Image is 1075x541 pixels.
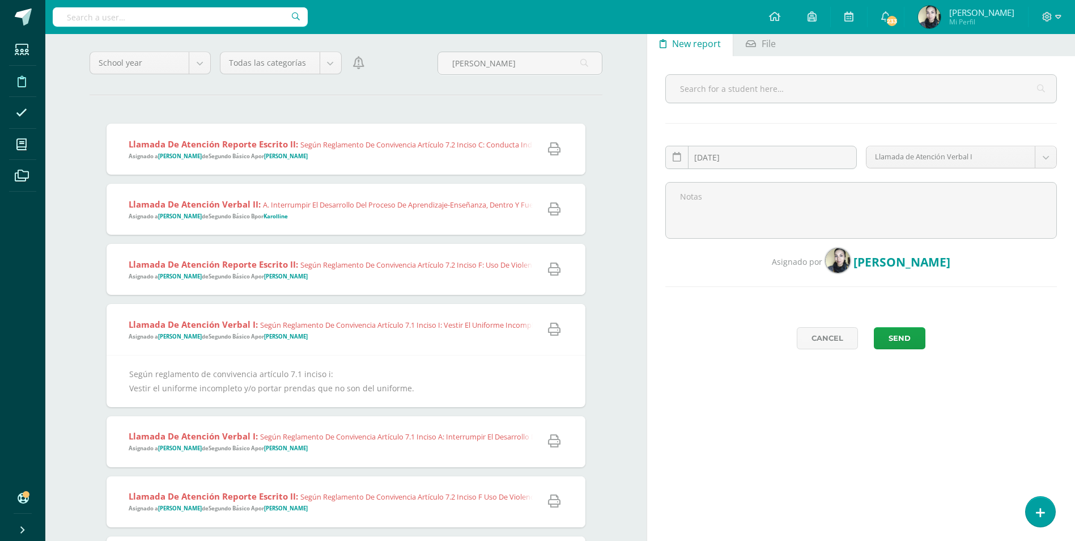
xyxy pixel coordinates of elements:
[300,260,775,270] span: Según reglamento de convivencia artículo 7.2 inciso f: Uso de violencia física y/o verbal contra ...
[129,445,308,452] span: Asignado a de por
[866,146,1056,168] a: Llamada de Atención Verbal I
[264,445,308,452] strong: [PERSON_NAME]
[825,248,851,273] img: 464bce3dffee38d2bb2667354865907a.png
[158,213,202,220] strong: [PERSON_NAME]
[666,146,856,168] input: Fecha de ocurrencia
[672,30,721,57] span: New report
[264,153,308,160] strong: [PERSON_NAME]
[264,273,308,280] strong: [PERSON_NAME]
[158,445,202,452] strong: [PERSON_NAME]
[797,327,858,349] a: Cancel
[209,273,255,280] strong: Segundo Básico A
[264,213,288,220] strong: Karolline
[264,505,308,512] strong: [PERSON_NAME]
[158,333,202,340] strong: [PERSON_NAME]
[129,213,288,220] span: Asignado a de por
[260,432,830,442] span: Según reglamento de convivencia artículo 7.1 inciso A: Interrumpir el desarrollo del proceso de e...
[129,491,298,502] strong: Llamada de Atención Reporte Escrito II:
[129,505,308,512] span: Asignado a de por
[129,273,308,280] span: Asignado a de por
[99,52,180,74] span: School year
[300,492,773,502] span: Según reglamento de convivencia artículo 7.2 inciso f Uso de violencia física y/o verbal contra a...
[263,200,657,210] span: a. Interrumpir el desarrollo del proceso de aprendizaje-enseñanza, dentro y fuera del aula y/o de...
[229,52,311,74] span: Todas las categorías
[666,75,1056,103] input: Search for a student here…
[90,52,210,74] a: School year
[918,6,941,28] img: 464bce3dffee38d2bb2667354865907a.png
[209,333,255,340] strong: Segundo Básico A
[853,254,950,270] span: [PERSON_NAME]
[949,7,1014,18] span: [PERSON_NAME]
[438,52,602,74] input: Search for report here
[874,327,925,349] button: Send
[220,52,341,74] a: Todas las categorías
[129,333,308,340] span: Asignado a de por
[129,430,258,442] strong: Llamada de Atención Verbal I:
[264,333,308,340] strong: [PERSON_NAME]
[949,17,1014,27] span: Mi Perfil
[647,29,733,56] a: New report
[209,153,255,160] strong: Segundo Básico A
[209,445,255,452] strong: Segundo Básico A
[762,30,776,57] span: File
[733,29,788,56] a: File
[129,367,563,395] div: Según reglamento de convivencia artículo 7.1 inciso i: Vestir el uniforme incompleto y/o portar p...
[158,153,202,160] strong: [PERSON_NAME]
[772,256,822,267] span: Asignado por
[53,7,308,27] input: Search a user…
[158,273,202,280] strong: [PERSON_NAME]
[129,138,298,150] strong: Llamada de Atención Reporte Escrito II:
[129,198,261,210] strong: Llamada de Atención Verbal II:
[158,505,202,512] strong: [PERSON_NAME]
[209,505,255,512] strong: Segundo Básico A
[129,319,258,330] strong: Llamada de Atención Verbal I:
[129,259,298,270] strong: Llamada de Atención Reporte Escrito II:
[260,320,702,330] span: Según reglamento de convivencia artículo 7.1 inciso i: Vestir el uniforme incompleto y/o portar p...
[209,213,254,220] strong: Segundo Básico B
[886,15,898,27] span: 233
[300,140,906,150] span: Según reglamento de convivencia artículo 7.2 inciso C: Conducta indebida en el desarrollo o activ...
[875,146,1026,168] span: Llamada de Atención Verbal I
[129,153,308,160] span: Asignado a de por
